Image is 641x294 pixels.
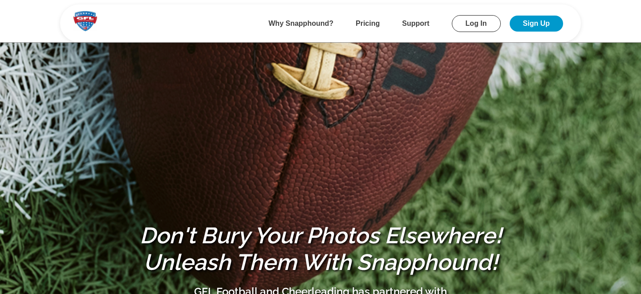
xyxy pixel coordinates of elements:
a: Log In [452,15,501,32]
a: Why Snapphound? [268,20,333,27]
a: Sign Up [510,16,563,32]
a: Support [402,20,429,27]
a: Pricing [356,20,380,27]
img: Snapphound Logo [73,11,97,31]
h1: Don't Bury Your Photos Elsewhere! Unleash Them With Snapphound! [134,222,507,276]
